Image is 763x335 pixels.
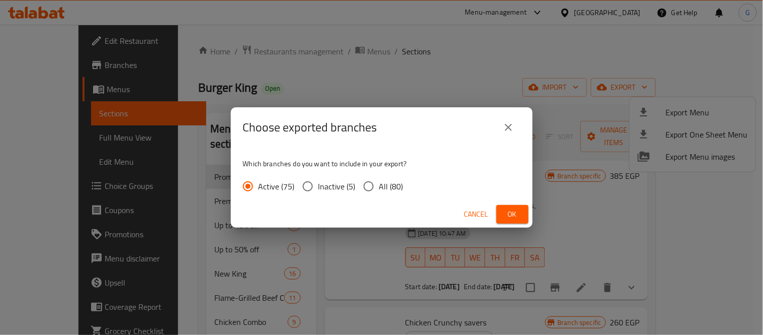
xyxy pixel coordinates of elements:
[496,115,521,140] button: close
[460,205,492,224] button: Cancel
[259,180,295,192] span: Active (75)
[243,119,377,136] h2: Choose exported branches
[318,180,356,192] span: Inactive (5)
[464,208,488,221] span: Cancel
[504,208,521,221] span: Ok
[379,180,403,192] span: All (80)
[243,159,521,169] p: Which branches do you want to include in your export?
[496,205,529,224] button: Ok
